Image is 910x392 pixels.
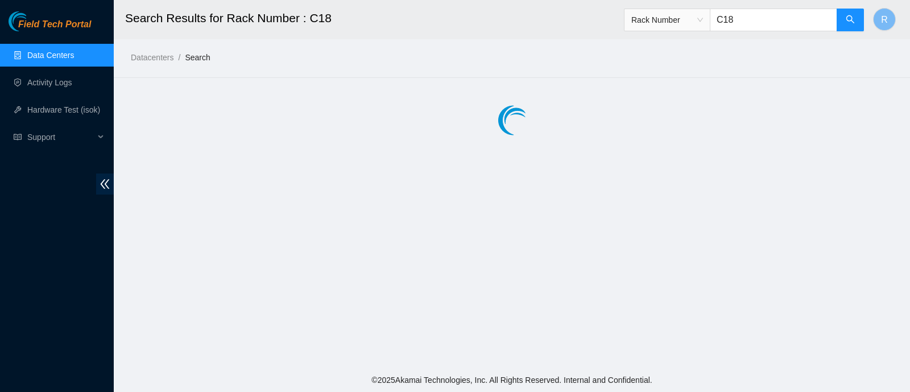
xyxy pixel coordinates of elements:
[27,126,94,148] span: Support
[710,9,837,31] input: Enter text here...
[27,51,74,60] a: Data Centers
[114,368,910,392] footer: © 2025 Akamai Technologies, Inc. All Rights Reserved. Internal and Confidential.
[178,53,180,62] span: /
[9,20,91,35] a: Akamai TechnologiesField Tech Portal
[18,19,91,30] span: Field Tech Portal
[27,105,100,114] a: Hardware Test (isok)
[846,15,855,26] span: search
[837,9,864,31] button: search
[27,78,72,87] a: Activity Logs
[14,133,22,141] span: read
[873,8,896,31] button: R
[9,11,57,31] img: Akamai Technologies
[131,53,173,62] a: Datacenters
[631,11,703,28] span: Rack Number
[96,174,114,195] span: double-left
[185,53,210,62] a: Search
[881,13,888,27] span: R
